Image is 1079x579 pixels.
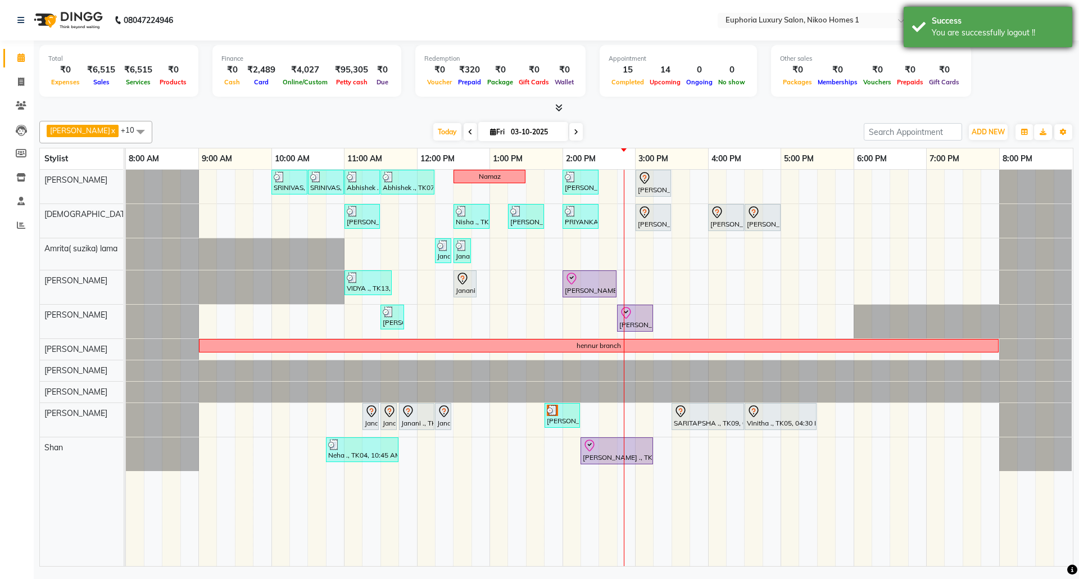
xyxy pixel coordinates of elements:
[932,15,1064,27] div: Success
[44,365,107,376] span: [PERSON_NAME]
[563,151,599,167] a: 2:00 PM
[709,151,744,167] a: 4:00 PM
[400,405,433,428] div: Janani ., TK08, 11:45 AM-12:15 PM, EP-Ironing/Tongs (No wash) M
[969,124,1008,140] button: ADD NEW
[327,439,397,460] div: Neha ., TK04, 10:45 AM-11:45 AM, EP-Artistic Cut - Creative Stylist
[436,405,450,428] div: Janani ., TK08, 12:15 PM-12:25 PM, EP-Ultimate Damage Control (Add On)
[48,54,189,64] div: Total
[582,439,652,463] div: [PERSON_NAME] ., TK03, 02:15 PM-03:15 PM, EP-Color My Root KP
[221,54,392,64] div: Finance
[120,64,157,76] div: ₹6,515
[90,78,112,86] span: Sales
[780,54,962,64] div: Other sales
[894,78,926,86] span: Prepaids
[433,123,461,141] span: Today
[44,387,107,397] span: [PERSON_NAME]
[280,78,330,86] span: Online/Custom
[346,272,391,293] div: VIDYA ., TK13, 11:00 AM-11:40 AM, EL-Eyebrows Threading,EL-Upperlip Threading
[50,126,110,135] span: [PERSON_NAME]
[44,153,68,164] span: Stylist
[123,78,153,86] span: Services
[781,151,817,167] a: 5:00 PM
[715,78,748,86] span: No show
[382,405,396,428] div: Janani ., TK08, 11:30 AM-11:35 AM, EP-Conditioning (Wella)
[44,408,107,418] span: [PERSON_NAME]
[374,78,391,86] span: Due
[424,78,455,86] span: Voucher
[746,206,779,229] div: [PERSON_NAME] ., TK20, 04:30 PM-05:00 PM, EP-[PERSON_NAME] Trim/Design MEN
[44,344,107,354] span: [PERSON_NAME]
[44,310,107,320] span: [PERSON_NAME]
[221,78,243,86] span: Cash
[199,151,235,167] a: 9:00 AM
[516,64,552,76] div: ₹0
[647,64,683,76] div: 14
[251,78,271,86] span: Card
[509,206,543,227] div: [PERSON_NAME] ., TK17, 01:15 PM-01:45 PM, EL-HAIR CUT (Junior Stylist) with hairwash MEN
[83,64,120,76] div: ₹6,515
[746,405,815,428] div: Vinitha ., TK05, 04:30 PM-05:30 PM, EP-Artistic Cut - Creative Stylist
[780,64,815,76] div: ₹0
[346,206,379,227] div: [PERSON_NAME], TK14, 11:00 AM-11:30 AM, EL-HAIR CUT (Senior Stylist) with hairwash MEN
[860,78,894,86] span: Vouchers
[418,151,457,167] a: 12:00 PM
[709,206,743,229] div: [PERSON_NAME] ., TK20, 04:00 PM-04:30 PM, EL-HAIR CUT (Senior Stylist) with hairwash MEN
[436,240,450,261] div: Janani, TK16, 12:15 PM-12:20 PM, EP-Under Arms Intimate
[552,78,577,86] span: Wallet
[552,64,577,76] div: ₹0
[609,54,748,64] div: Appointment
[484,78,516,86] span: Package
[860,64,894,76] div: ₹0
[243,64,280,76] div: ₹2,489
[44,243,117,254] span: Amrita( suzika) lama
[609,64,647,76] div: 15
[564,206,597,227] div: PRIYANKA ., TK15, 02:00 PM-02:30 PM, EL-Kid Cut (Below 8 Yrs) BOY
[637,171,670,195] div: [PERSON_NAME] ., TK18, 03:00 PM-03:30 PM, EL-HAIR CUT (Junior Stylist) with hairwash MEN
[346,171,379,193] div: Abhishek ., TK07, 11:00 AM-11:30 AM, EL-HAIR CUT (Senior Stylist) with hairwash MEN
[121,125,143,134] span: +10
[1000,151,1035,167] a: 8:00 PM
[455,64,484,76] div: ₹320
[780,78,815,86] span: Packages
[455,272,475,296] div: Janani ., TK08, 12:30 PM-12:50 PM, EL-Eyebrows Threading
[29,4,106,36] img: logo
[926,64,962,76] div: ₹0
[333,78,370,86] span: Petty cash
[507,124,564,141] input: 2025-10-03
[221,64,243,76] div: ₹0
[330,64,373,76] div: ₹95,305
[272,151,312,167] a: 10:00 AM
[382,306,403,328] div: [PERSON_NAME], TK14, 11:30 AM-11:50 AM, EL-Eyebrows Threading
[927,151,962,167] a: 7:00 PM
[487,128,507,136] span: Fri
[126,151,162,167] a: 8:00 AM
[683,64,715,76] div: 0
[490,151,525,167] a: 1:00 PM
[564,272,615,296] div: [PERSON_NAME] ., TK03, 02:00 PM-02:45 PM, EL-Express Pedi
[48,64,83,76] div: ₹0
[484,64,516,76] div: ₹0
[455,206,488,227] div: Nisha ., TK10, 12:30 PM-01:00 PM, EL-HAIR CUT (Junior Stylist) with hairwash MEN
[479,171,501,182] div: Namaz
[373,64,392,76] div: ₹0
[455,240,470,261] div: Janani, TK16, 12:30 PM-12:45 PM, EP-Upperlip Intimate
[364,405,378,428] div: Janani ., TK08, 11:15 AM-11:20 AM, EP-Shampoo (Wella)
[637,206,670,229] div: [PERSON_NAME] ., TK19, 03:00 PM-03:30 PM, EL-HAIR CUT (Junior Stylist) with hairwash MEN
[48,78,83,86] span: Expenses
[715,64,748,76] div: 0
[309,171,343,193] div: SRINIVAS, TK06, 10:30 AM-11:00 AM, EP-[PERSON_NAME] Trim/Design MEN
[546,405,579,426] div: [PERSON_NAME] ., TK12, 01:45 PM-02:15 PM, EL-HAIR CUT (Junior Stylist) with hairwash MEN
[44,442,63,453] span: Shan
[424,54,577,64] div: Redemption
[280,64,330,76] div: ₹4,027
[382,171,433,193] div: Abhishek ., TK07, 11:30 AM-12:15 PM, EP-Cover Fusion MEN
[854,151,890,167] a: 6:00 PM
[273,171,306,193] div: SRINIVAS, TK06, 10:00 AM-10:30 AM, EL-HAIR CUT (Senior Stylist) with hairwash MEN
[815,64,860,76] div: ₹0
[44,209,132,219] span: [DEMOGRAPHIC_DATA]
[577,341,621,351] div: hennur branch
[344,151,385,167] a: 11:00 AM
[157,78,189,86] span: Products
[815,78,860,86] span: Memberships
[972,128,1005,136] span: ADD NEW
